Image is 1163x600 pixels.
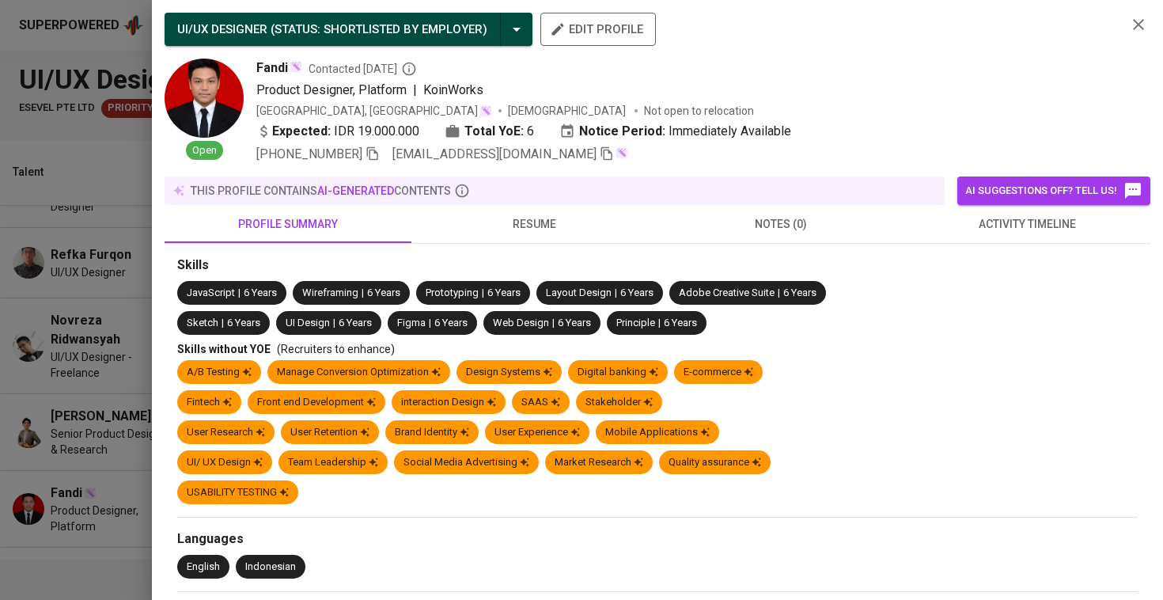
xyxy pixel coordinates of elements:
[434,317,468,328] span: 6 Years
[277,365,441,380] div: Manage Conversion Optimization
[277,343,395,355] span: (Recruiters to enhance)
[177,530,1138,549] div: Languages
[187,425,265,440] div: User Research
[333,316,335,331] span: |
[466,365,552,380] div: Design Systems
[187,287,235,298] span: JavaScript
[413,81,417,100] span: |
[479,104,492,117] img: magic_wand.svg
[546,287,612,298] span: Layout Design
[914,215,1142,234] span: activity timeline
[403,455,529,470] div: Social Media Advertising
[227,317,260,328] span: 6 Years
[521,395,560,410] div: SAAS
[187,365,252,380] div: A/B Testing
[579,122,665,141] b: Notice Period:
[187,560,220,575] div: English
[174,215,402,234] span: profile summary
[527,122,534,141] span: 6
[317,184,394,197] span: AI-generated
[186,143,223,158] span: Open
[553,19,643,40] span: edit profile
[397,317,426,328] span: Figma
[256,103,492,119] div: [GEOGRAPHIC_DATA], [GEOGRAPHIC_DATA]
[309,61,417,77] span: Contacted [DATE]
[494,425,580,440] div: User Experience
[339,317,372,328] span: 6 Years
[401,61,417,77] svg: By Batam recruiter
[165,13,532,46] button: UI/UX DESIGNER (STATUS: Shortlisted by Employer)
[667,215,895,234] span: notes (0)
[256,59,288,78] span: Fandi
[421,215,649,234] span: resume
[256,146,362,161] span: [PHONE_NUMBER]
[783,287,816,298] span: 6 Years
[245,560,296,575] div: Indonesian
[616,146,628,159] img: magic_wand.svg
[272,122,331,141] b: Expected:
[222,316,224,331] span: |
[290,425,369,440] div: User Retention
[401,395,496,410] div: interaction Design
[191,183,451,199] p: this profile contains contents
[957,177,1150,205] button: AI suggestions off? Tell us!
[187,317,218,328] span: Sketch
[288,455,378,470] div: Team Leadership
[244,287,277,298] span: 6 Years
[187,455,263,470] div: UI/ UX Design
[256,122,419,141] div: IDR 19.000.000
[540,13,656,46] button: edit profile
[585,395,653,410] div: Stakeholder
[238,286,241,301] span: |
[187,485,289,500] div: USABILITY TESTING
[429,316,431,331] span: |
[482,286,484,301] span: |
[540,22,656,35] a: edit profile
[664,317,697,328] span: 6 Years
[620,287,653,298] span: 6 Years
[423,82,483,97] span: KoinWorks
[257,395,376,410] div: Front end Development
[552,316,555,331] span: |
[256,82,407,97] span: Product Designer, Platform
[177,343,271,355] span: Skills without YOE
[487,287,521,298] span: 6 Years
[464,122,524,141] b: Total YoE:
[362,286,364,301] span: |
[392,146,597,161] span: [EMAIL_ADDRESS][DOMAIN_NAME]
[290,60,302,73] img: magic_wand.svg
[605,425,710,440] div: Mobile Applications
[669,455,761,470] div: Quality assurance
[493,317,549,328] span: Web Design
[684,365,753,380] div: E-commerce
[165,59,244,138] img: 2b451fa3860ff7b058fa1667f2d7e25a.jpg
[616,317,655,328] span: Principle
[578,365,658,380] div: Digital banking
[644,103,754,119] p: Not open to relocation
[559,122,791,141] div: Immediately Available
[555,455,643,470] div: Market Research
[271,22,487,36] span: ( STATUS : Shortlisted by Employer )
[302,287,358,298] span: Wireframing
[658,316,661,331] span: |
[426,287,479,298] span: Prototyping
[367,287,400,298] span: 6 Years
[177,22,267,36] span: UI/UX DESIGNER
[187,395,232,410] div: Fintech
[286,317,330,328] span: UI Design
[615,286,617,301] span: |
[395,425,469,440] div: Brand Identity
[508,103,628,119] span: [DEMOGRAPHIC_DATA]
[177,256,1138,275] div: Skills
[965,181,1142,200] span: AI suggestions off? Tell us!
[558,317,591,328] span: 6 Years
[679,287,775,298] span: Adobe Creative Suite
[778,286,780,301] span: |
